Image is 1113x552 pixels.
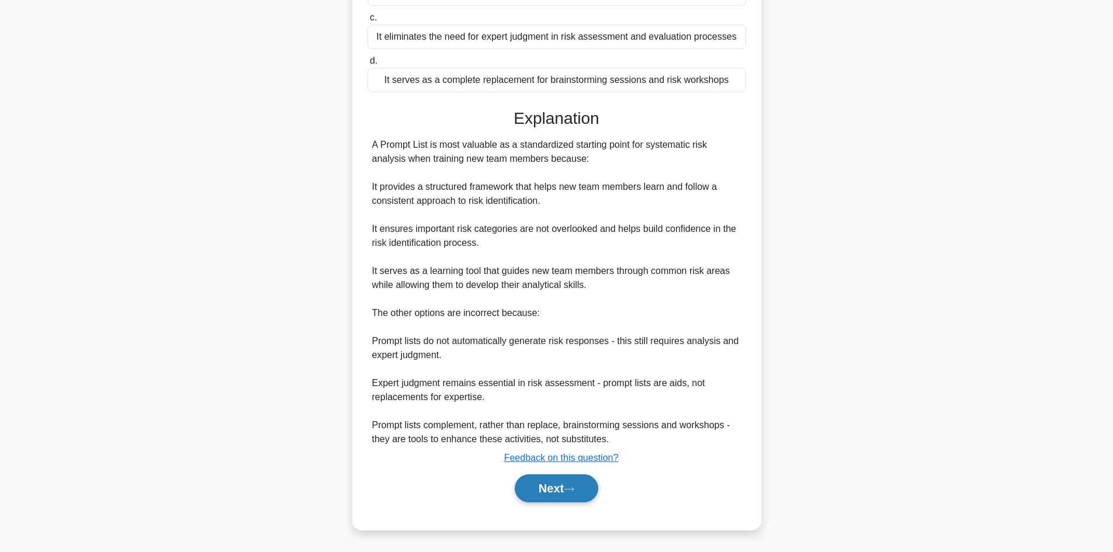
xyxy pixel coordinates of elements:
h3: Explanation [375,109,739,129]
div: It serves as a complete replacement for brainstorming sessions and risk workshops [367,68,746,92]
span: d. [370,55,377,65]
span: c. [370,12,377,22]
div: A Prompt List is most valuable as a standardized starting point for systematic risk analysis when... [372,138,741,446]
button: Next [515,474,598,502]
a: Feedback on this question? [504,453,619,463]
div: It eliminates the need for expert judgment in risk assessment and evaluation processes [367,25,746,49]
